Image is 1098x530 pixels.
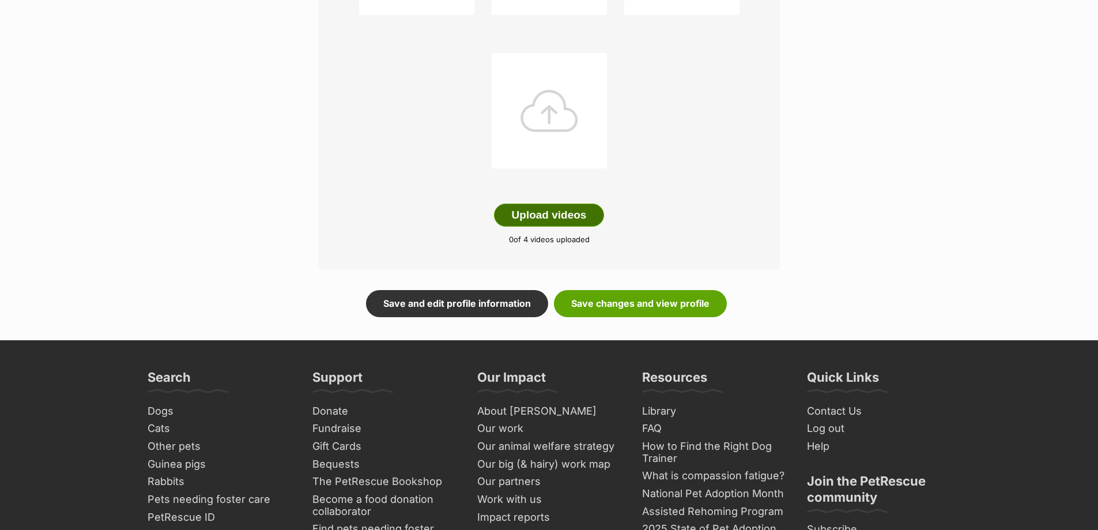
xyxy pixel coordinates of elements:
h3: Our Impact [477,369,546,392]
a: National Pet Adoption Month [637,485,791,503]
a: What is compassion fatigue? [637,467,791,485]
a: Contact Us [802,403,956,420]
a: Guinea pigs [143,456,296,473]
a: Our animal welfare strategy [473,438,626,456]
h3: Resources [642,369,707,392]
a: The PetRescue Bookshop [308,473,461,491]
a: Other pets [143,438,296,456]
a: Our work [473,420,626,438]
a: PetRescue ID [143,509,296,527]
a: Save and edit profile information [366,290,548,317]
a: Become a food donation collaborator [308,491,461,520]
a: Our partners [473,473,626,491]
a: FAQ [637,420,791,438]
a: Donate [308,403,461,420]
a: Dogs [143,403,296,420]
button: Upload videos [494,204,605,227]
h3: Join the PetRescue community [807,473,951,512]
a: Our big (& hairy) work map [473,456,626,473]
a: Pets needing foster care [143,491,296,509]
a: Bequests [308,456,461,473]
a: Gift Cards [308,438,461,456]
a: Cats [143,420,296,438]
h3: Quick Links [807,369,879,392]
a: Save changes and view profile [554,290,727,317]
a: How to Find the Right Dog Trainer [637,438,791,467]
h3: Support [312,369,363,392]
a: Impact reports [473,509,626,527]
a: Help [802,438,956,456]
p: of 4 videos uploaded [336,234,763,246]
a: Library [637,403,791,420]
a: Rabbits [143,473,296,491]
a: About [PERSON_NAME] [473,403,626,420]
span: 0 [509,235,514,244]
h3: Search [148,369,191,392]
a: Work with us [473,491,626,509]
a: Log out [802,420,956,438]
a: Assisted Rehoming Program [637,503,791,521]
a: Fundraise [308,420,461,438]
